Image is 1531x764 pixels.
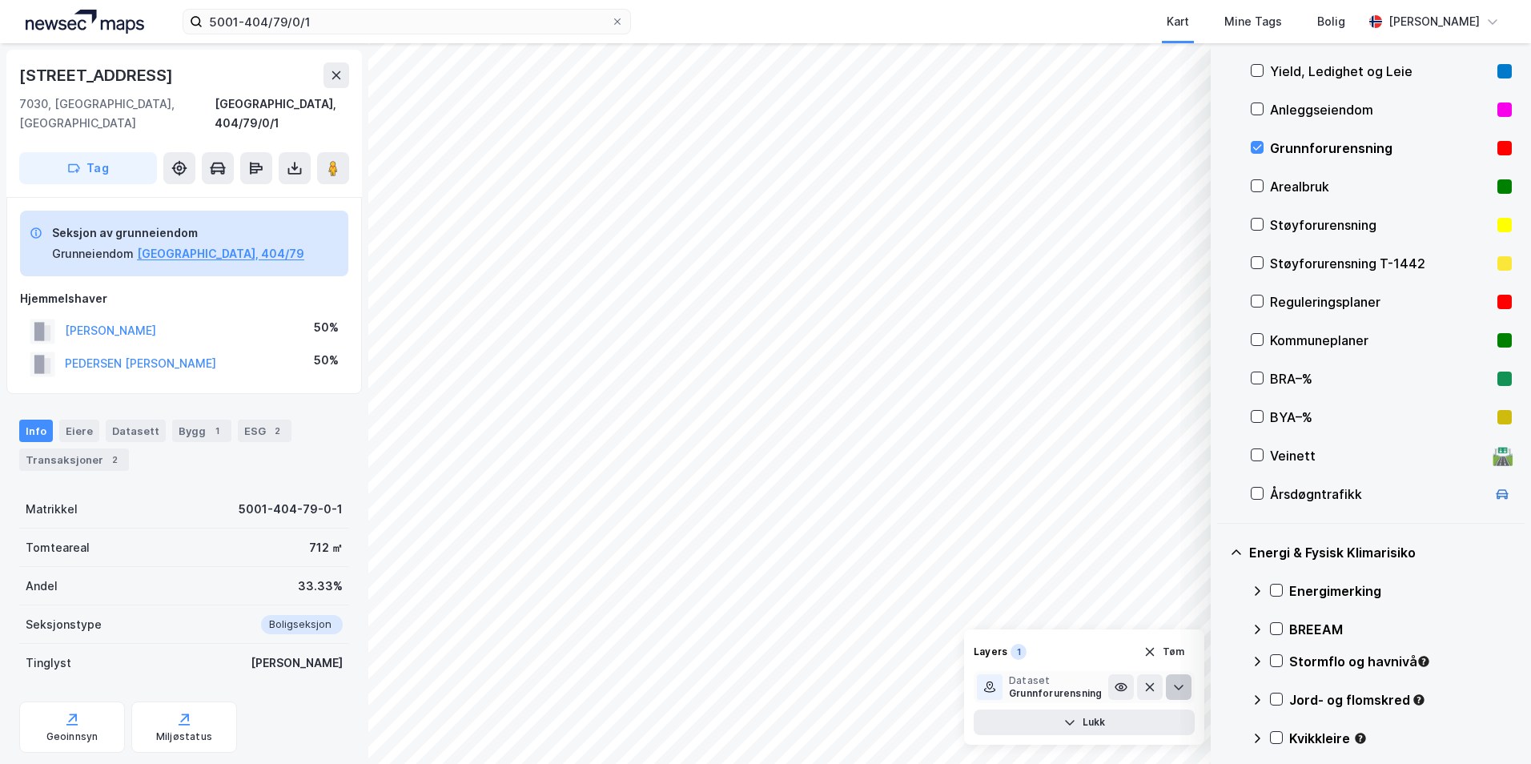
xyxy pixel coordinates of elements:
[26,500,78,519] div: Matrikkel
[1270,485,1486,504] div: Årsdøgntrafikk
[1270,215,1491,235] div: Støyforurensning
[269,423,285,439] div: 2
[19,152,157,184] button: Tag
[309,538,343,557] div: 712 ㎡
[314,318,339,337] div: 50%
[1317,12,1345,31] div: Bolig
[1270,408,1491,427] div: BYA–%
[1289,620,1512,639] div: BREEAM
[52,223,304,243] div: Seksjon av grunneiendom
[1011,644,1027,660] div: 1
[298,577,343,596] div: 33.33%
[1270,177,1491,196] div: Arealbruk
[251,653,343,673] div: [PERSON_NAME]
[26,615,102,634] div: Seksjonstype
[209,423,225,439] div: 1
[1289,652,1512,671] div: Stormflo og havnivå
[239,500,343,519] div: 5001-404-79-0-1
[19,94,215,133] div: 7030, [GEOGRAPHIC_DATA], [GEOGRAPHIC_DATA]
[1492,445,1513,466] div: 🛣️
[156,730,212,743] div: Miljøstatus
[1270,100,1491,119] div: Anleggseiendom
[26,577,58,596] div: Andel
[974,710,1195,735] button: Lukk
[1416,654,1431,669] div: Tooltip anchor
[19,420,53,442] div: Info
[1249,543,1512,562] div: Energi & Fysisk Klimarisiko
[1167,12,1189,31] div: Kart
[26,538,90,557] div: Tomteareal
[1009,674,1102,687] div: Dataset
[106,420,166,442] div: Datasett
[1270,62,1491,81] div: Yield, Ledighet og Leie
[1270,254,1491,273] div: Støyforurensning T-1442
[52,244,134,263] div: Grunneiendom
[1270,292,1491,312] div: Reguleringsplaner
[26,10,144,34] img: logo.a4113a55bc3d86da70a041830d287a7e.svg
[1289,581,1512,601] div: Energimerking
[19,62,176,88] div: [STREET_ADDRESS]
[974,645,1007,658] div: Layers
[1412,693,1426,707] div: Tooltip anchor
[1451,687,1531,764] iframe: Chat Widget
[20,289,348,308] div: Hjemmelshaver
[1270,139,1491,158] div: Grunnforurensning
[1270,369,1491,388] div: BRA–%
[19,448,129,471] div: Transaksjoner
[106,452,123,468] div: 2
[314,351,339,370] div: 50%
[1353,731,1368,746] div: Tooltip anchor
[59,420,99,442] div: Eiere
[137,244,304,263] button: [GEOGRAPHIC_DATA], 404/79
[1133,639,1195,665] button: Tøm
[1289,729,1512,748] div: Kvikkleire
[1289,690,1512,710] div: Jord- og flomskred
[1224,12,1282,31] div: Mine Tags
[1270,331,1491,350] div: Kommuneplaner
[26,653,71,673] div: Tinglyst
[1270,446,1486,465] div: Veinett
[172,420,231,442] div: Bygg
[46,730,98,743] div: Geoinnsyn
[215,94,349,133] div: [GEOGRAPHIC_DATA], 404/79/0/1
[238,420,291,442] div: ESG
[1388,12,1480,31] div: [PERSON_NAME]
[203,10,611,34] input: Søk på adresse, matrikkel, gårdeiere, leietakere eller personer
[1009,687,1102,700] div: Grunnforurensning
